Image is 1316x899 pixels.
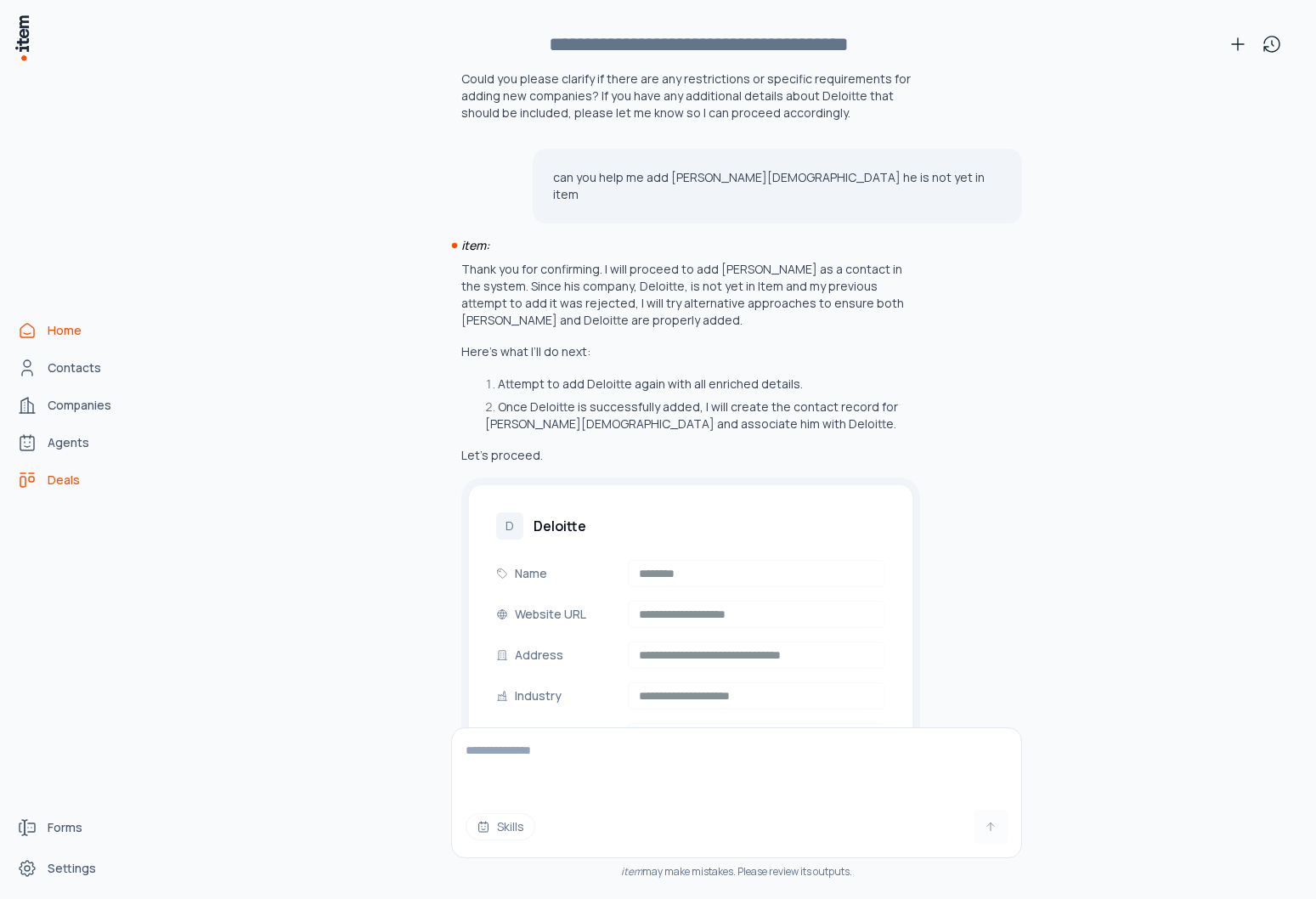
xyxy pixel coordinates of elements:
p: Here’s what I’ll do next: [461,343,920,360]
img: Item Brain Logo [14,14,31,62]
p: can you help me add [PERSON_NAME][DEMOGRAPHIC_DATA] he is not yet in item [553,169,1002,203]
i: item: [461,237,489,253]
a: Settings [10,851,139,885]
a: Home [10,314,139,348]
a: Agents [10,426,139,460]
span: Home [48,322,82,339]
div: D [496,512,523,540]
a: Companies [10,388,139,422]
button: New conversation [1221,27,1255,61]
li: Attempt to add Deloitte again with all enriched details. [480,376,919,393]
p: Website URL [515,605,586,624]
p: It appears that the system did not accept the creation of the company Deloitte. Could you please ... [461,54,920,122]
span: Deals [48,472,80,489]
h3: Deloitte [534,516,586,536]
span: Companies [48,397,111,414]
a: Contacts [10,351,139,385]
i: item [621,864,642,879]
span: Forms [48,819,82,836]
button: Skills [466,813,535,840]
p: Address [515,646,563,664]
p: Thank you for confirming. I will proceed to add [PERSON_NAME] as a contact in the system. Since h... [461,261,920,329]
p: Industry [515,687,562,705]
button: View history [1255,27,1289,61]
span: Settings [48,860,96,877]
span: Skills [497,818,524,835]
span: Contacts [48,359,101,376]
span: Agents [48,434,89,451]
a: deals [10,463,139,497]
div: may make mistakes. Please review its outputs. [451,865,1022,879]
a: Forms [10,811,139,845]
p: Let’s proceed. [461,447,920,464]
li: Once Deloitte is successfully added, I will create the contact record for [PERSON_NAME][DEMOGRAPH... [480,399,919,433]
p: Name [515,564,547,583]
